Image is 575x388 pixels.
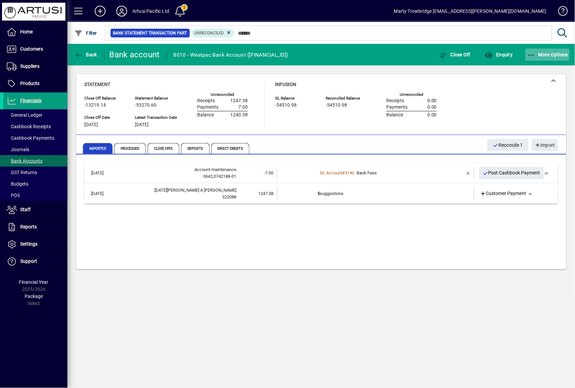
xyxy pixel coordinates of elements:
[275,103,297,108] span: -54510.98
[3,253,67,270] a: Support
[113,30,187,36] span: Bank Statement Transaction Part
[320,170,342,175] span: GL Account
[7,181,28,187] span: Budgets
[487,139,528,151] button: Reconcile 1
[427,98,437,104] span: 0.00
[427,112,437,118] span: 0.00
[181,143,210,154] span: Deposits
[67,49,104,61] app-page-header-button: Back
[3,58,67,75] a: Suppliers
[463,168,474,178] button: Remove
[3,109,67,121] a: General Ledger
[386,112,403,118] span: Balance
[119,173,237,180] div: 0642,0742188-01
[197,105,218,110] span: Payments
[20,63,39,69] span: Suppliers
[3,132,67,144] a: Cashbook Payments
[535,140,555,151] span: Import
[479,167,544,179] button: Post Cashbook Payment
[3,144,67,155] a: Journals
[386,98,404,104] span: Receipts
[89,5,111,17] button: Add
[3,190,67,201] a: POS
[317,169,357,176] a: GL Account#3140
[427,105,437,110] span: 0.00
[3,201,67,218] a: Staff
[19,279,49,285] span: Financial Year
[527,52,568,57] span: More Options
[3,121,67,132] a: Cashbook Receipts
[83,143,113,154] span: Imported
[3,41,67,58] a: Customers
[3,75,67,92] a: Products
[197,98,215,104] span: Receipts
[238,105,248,110] span: 7.00
[88,166,119,180] td: [DATE]
[132,6,169,17] div: Artusi Pacific Ltd
[483,49,514,61] button: Enquiry
[197,112,214,118] span: Balance
[345,170,354,175] span: 3140
[483,167,541,178] span: Post Cashbook Payment
[357,170,377,175] span: Bank Fees
[20,98,41,103] span: Financials
[259,191,274,196] span: 1247.38
[394,6,546,17] div: Marty Trowbridge [EMAIL_ADDRESS][PERSON_NAME][DOMAIN_NAME]
[230,98,248,104] span: 1247.38
[84,96,125,101] span: Close Off Balance
[211,143,249,154] span: Direct Credits
[532,139,558,151] button: Import
[20,46,43,52] span: Customers
[3,24,67,40] a: Home
[326,103,347,108] span: -54510.98
[7,193,20,198] span: POS
[342,170,345,175] span: #
[20,207,31,212] span: Staff
[3,219,67,235] a: Reports
[7,158,42,164] span: Bank Accounts
[7,124,51,129] span: Cashbook Receipts
[437,49,473,61] button: Close Off
[135,96,177,101] span: Statement Balance
[478,188,529,200] a: Customer Payment
[73,27,99,39] button: Filter
[88,187,119,200] td: [DATE]
[192,29,235,37] mat-chip: Reconciliation Status: Unreconciled
[7,170,37,175] span: GST Returns
[439,52,471,57] span: Close Off
[275,96,315,101] span: GL Balance
[553,1,567,23] a: Knowledge Base
[7,112,42,118] span: General Ledger
[135,103,156,108] span: -53270.60
[317,187,435,200] td: suggestions
[480,190,527,197] span: Customer Payment
[84,163,558,183] mat-expansion-panel-header: [DATE]Account maintenance0642,0742188-01-7.00GL Account#3140Bank FeesPost Cashbook Payment
[73,49,99,61] button: Back
[84,183,558,204] mat-expansion-panel-header: [DATE][DATE][PERSON_NAME] A [PERSON_NAME]3220881247.385suggestionsCustomer Payment
[3,167,67,178] a: GST Returns
[211,92,234,97] label: Unreconciled
[20,81,39,86] span: Products
[84,115,125,120] span: Close Off Date
[386,105,407,110] span: Payments
[135,122,149,128] span: [DATE]
[493,140,523,151] span: Reconcile 1
[148,143,179,154] span: Close Offs
[110,49,160,60] div: Bank account
[3,236,67,253] a: Settings
[194,31,224,35] span: Unreconciled
[264,170,274,175] span: -7.00
[326,96,366,101] span: Reconciled Balance
[525,49,570,61] button: More Options
[3,155,67,167] a: Bank Accounts
[84,122,98,128] span: [DATE]
[135,115,177,120] span: Latest Transaction Date
[119,166,237,173] div: Account maintenance
[111,5,132,17] button: Profile
[485,52,513,57] span: Enquiry
[84,103,106,108] span: -13219.14
[230,112,248,118] span: 1240.38
[3,178,67,190] a: Budgets
[20,258,37,264] span: Support
[174,50,288,60] div: 8010 - Westpac Bank Account ([FINANCIAL_ID])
